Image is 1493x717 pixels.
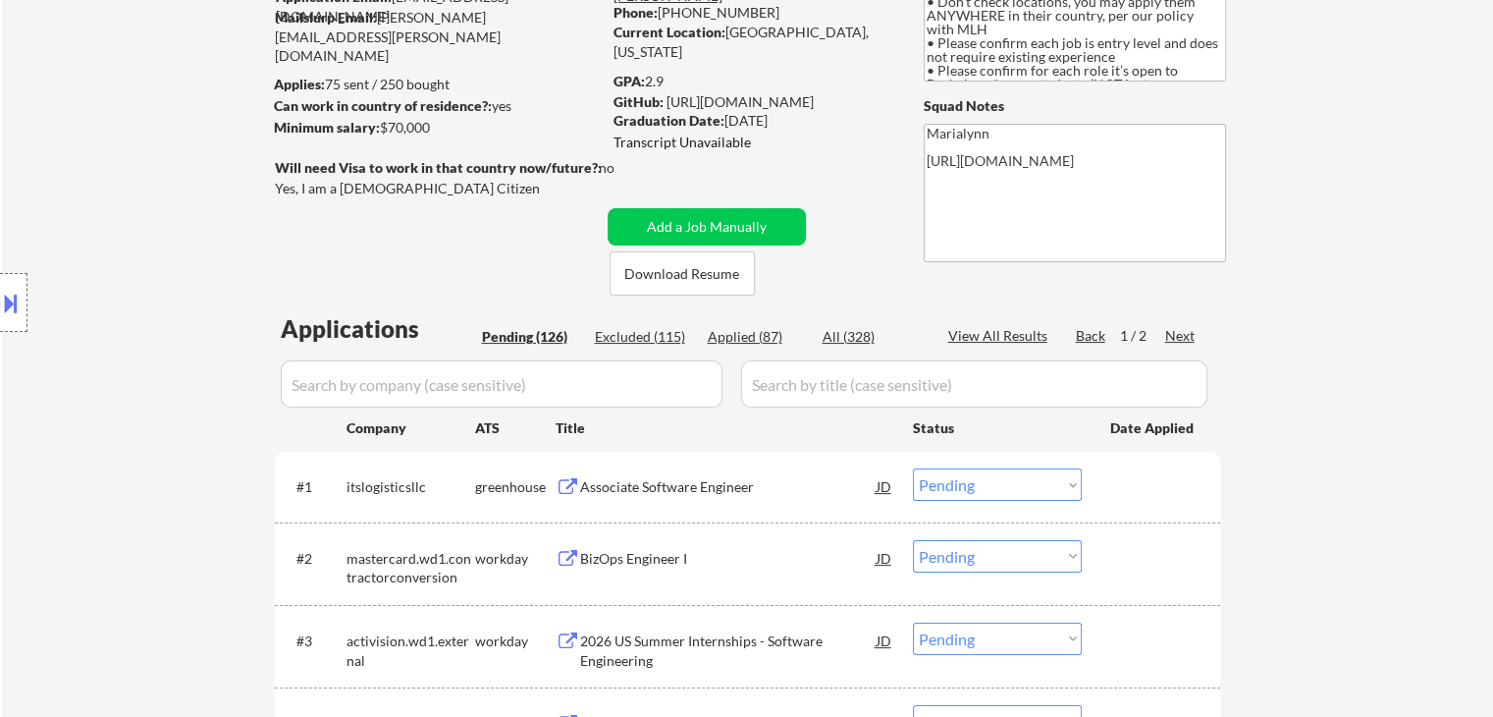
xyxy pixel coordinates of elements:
[1120,326,1165,346] div: 1 / 2
[296,549,331,569] div: #2
[296,477,331,497] div: #1
[296,632,331,651] div: #3
[875,469,894,504] div: JD
[613,93,664,110] strong: GitHub:
[924,96,1226,116] div: Squad Notes
[274,119,380,136] strong: Minimum salary:
[556,418,894,438] div: Title
[613,24,725,40] strong: Current Location:
[475,632,556,651] div: workday
[347,477,475,497] div: itslogisticsllc
[275,8,601,66] div: [PERSON_NAME][EMAIL_ADDRESS][PERSON_NAME][DOMAIN_NAME]
[741,360,1207,408] input: Search by title (case sensitive)
[1110,418,1197,438] div: Date Applied
[475,418,556,438] div: ATS
[1165,326,1197,346] div: Next
[274,76,325,92] strong: Applies:
[610,251,755,296] button: Download Resume
[281,317,475,341] div: Applications
[275,179,607,198] div: Yes, I am a [DEMOGRAPHIC_DATA] Citizen
[347,632,475,670] div: activision.wd1.external
[347,549,475,587] div: mastercard.wd1.contractorconversion
[948,326,1053,346] div: View All Results
[613,72,894,91] div: 2.9
[281,360,722,408] input: Search by company (case sensitive)
[275,9,377,26] strong: Mailslurp Email:
[913,410,1082,445] div: Status
[613,111,891,131] div: [DATE]
[595,327,693,347] div: Excluded (115)
[274,96,595,116] div: yes
[708,327,806,347] div: Applied (87)
[613,112,724,129] strong: Graduation Date:
[613,3,891,23] div: [PHONE_NUMBER]
[667,93,814,110] a: [URL][DOMAIN_NAME]
[475,477,556,497] div: greenhouse
[823,327,921,347] div: All (328)
[475,549,556,569] div: workday
[608,208,806,246] button: Add a Job Manually
[613,4,658,21] strong: Phone:
[274,118,601,138] div: $70,000
[613,73,645,89] strong: GPA:
[274,75,601,94] div: 75 sent / 250 bought
[347,418,475,438] div: Company
[580,632,877,670] div: 2026 US Summer Internships - Software Engineering
[875,540,894,576] div: JD
[580,477,877,497] div: Associate Software Engineer
[875,623,894,658] div: JD
[482,327,580,347] div: Pending (126)
[275,159,602,176] strong: Will need Visa to work in that country now/future?:
[613,23,891,61] div: [GEOGRAPHIC_DATA], [US_STATE]
[1076,326,1107,346] div: Back
[274,97,492,114] strong: Can work in country of residence?:
[580,549,877,569] div: BizOps Engineer I
[599,158,655,178] div: no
